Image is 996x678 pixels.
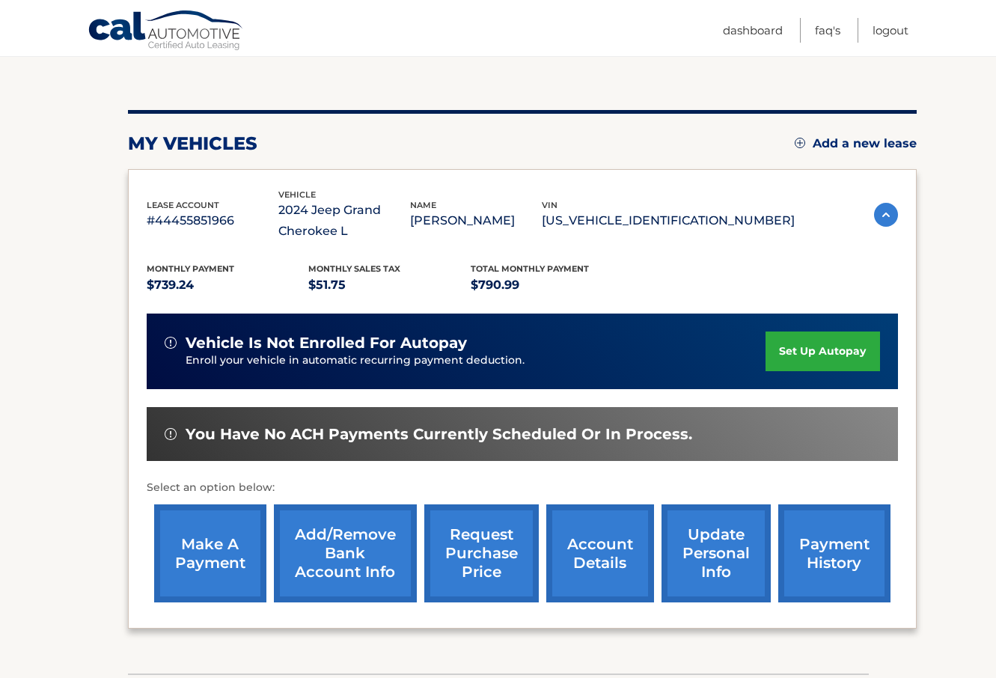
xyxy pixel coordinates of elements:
[873,18,908,43] a: Logout
[795,136,917,151] a: Add a new lease
[186,334,467,352] span: vehicle is not enrolled for autopay
[147,263,234,274] span: Monthly Payment
[278,200,410,242] p: 2024 Jeep Grand Cherokee L
[308,275,471,296] p: $51.75
[815,18,840,43] a: FAQ's
[766,332,879,371] a: set up autopay
[410,210,542,231] p: [PERSON_NAME]
[542,200,557,210] span: vin
[147,479,898,497] p: Select an option below:
[778,504,890,602] a: payment history
[723,18,783,43] a: Dashboard
[424,504,539,602] a: request purchase price
[662,504,771,602] a: update personal info
[165,428,177,440] img: alert-white.svg
[147,210,278,231] p: #44455851966
[471,263,589,274] span: Total Monthly Payment
[165,337,177,349] img: alert-white.svg
[471,275,633,296] p: $790.99
[186,425,692,444] span: You have no ACH payments currently scheduled or in process.
[546,504,654,602] a: account details
[410,200,436,210] span: name
[874,203,898,227] img: accordion-active.svg
[186,352,766,369] p: Enroll your vehicle in automatic recurring payment deduction.
[154,504,266,602] a: make a payment
[308,263,400,274] span: Monthly sales Tax
[147,200,219,210] span: lease account
[128,132,257,155] h2: my vehicles
[147,275,309,296] p: $739.24
[278,189,316,200] span: vehicle
[274,504,417,602] a: Add/Remove bank account info
[795,138,805,148] img: add.svg
[88,10,245,53] a: Cal Automotive
[542,210,795,231] p: [US_VEHICLE_IDENTIFICATION_NUMBER]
